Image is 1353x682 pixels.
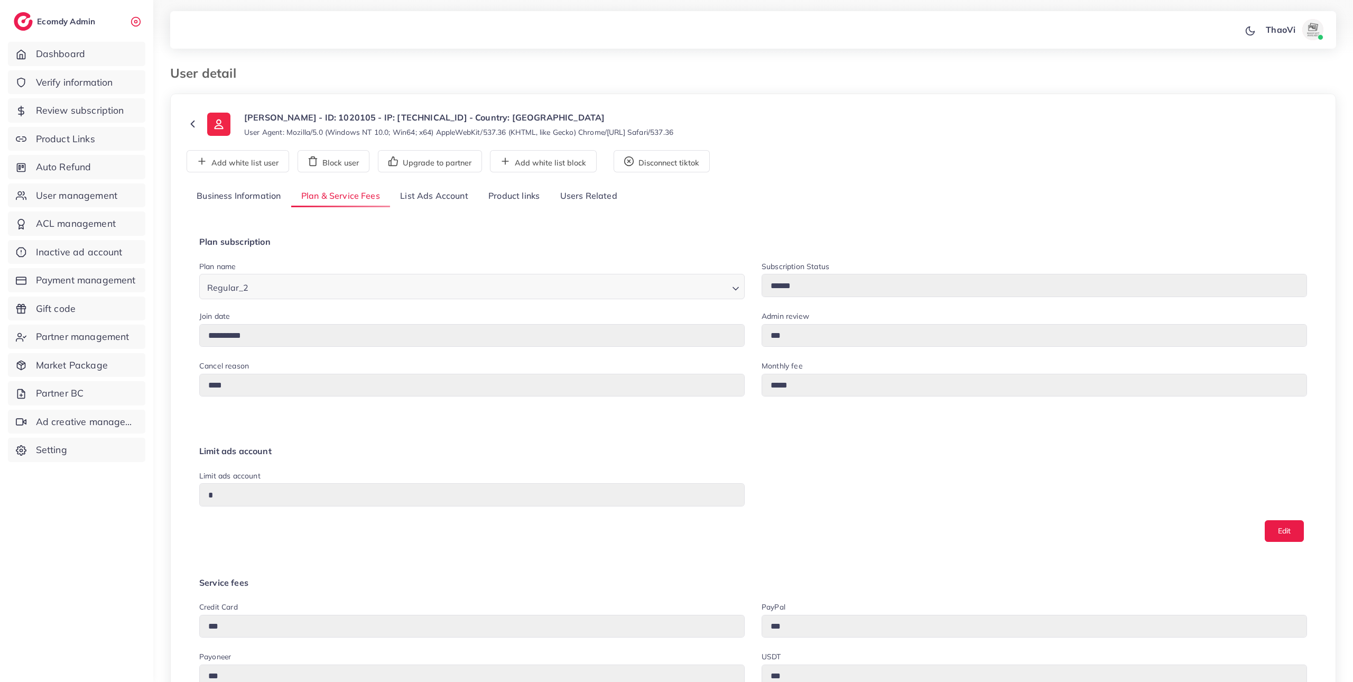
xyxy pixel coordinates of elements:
small: User Agent: Mozilla/5.0 (Windows NT 10.0; Win64; x64) AppleWebKit/537.36 (KHTML, like Gecko) Chro... [244,127,673,137]
span: Market Package [36,358,108,372]
a: Verify information [8,70,145,95]
span: Regular_2 [205,280,251,296]
p: ThaoVi [1266,23,1295,36]
span: Partner management [36,330,129,344]
label: USDT [762,651,781,662]
a: Product Links [8,127,145,151]
a: Market Package [8,353,145,377]
a: ThaoViavatar [1260,19,1328,40]
a: List Ads Account [390,185,478,208]
button: Upgrade to partner [378,150,482,172]
a: Ad creative management [8,410,145,434]
input: Search for option [252,278,728,296]
span: User management [36,189,117,202]
a: Partner BC [8,381,145,405]
a: Inactive ad account [8,240,145,264]
span: Dashboard [36,47,85,61]
span: Inactive ad account [36,245,123,259]
img: ic-user-info.36bf1079.svg [207,113,230,136]
label: PayPal [762,602,785,612]
h4: Limit ads account [199,446,1307,456]
a: logoEcomdy Admin [14,12,98,31]
a: Partner management [8,325,145,349]
button: Edit [1265,520,1304,542]
a: Gift code [8,297,145,321]
span: Verify information [36,76,113,89]
span: Partner BC [36,386,84,400]
a: Product links [478,185,550,208]
h4: Service fees [199,578,1307,588]
span: ACL management [36,217,116,231]
button: Disconnect tiktok [614,150,710,172]
button: Block user [298,150,369,172]
h3: User detail [170,66,245,81]
img: logo [14,12,33,31]
a: Users Related [550,185,627,208]
label: Payoneer [199,651,231,662]
div: Search for option [199,274,745,299]
p: [PERSON_NAME] - ID: 1020105 - IP: [TECHNICAL_ID] - Country: [GEOGRAPHIC_DATA] [244,111,673,124]
a: ACL management [8,211,145,236]
label: Join date [199,311,230,321]
a: Auto Refund [8,155,145,179]
a: Setting [8,438,145,462]
a: Plan & Service Fees [291,185,390,208]
span: Auto Refund [36,160,91,174]
label: Plan name [199,261,236,272]
span: Payment management [36,273,136,287]
label: Monthly fee [762,361,803,371]
span: Review subscription [36,104,124,117]
img: avatar [1302,19,1323,40]
span: Gift code [36,302,76,316]
button: Add white list block [490,150,597,172]
label: Limit ads account [199,471,261,481]
span: Setting [36,443,67,457]
span: Product Links [36,132,95,146]
h2: Ecomdy Admin [37,16,98,26]
label: Admin review [762,311,809,321]
label: Cancel reason [199,361,249,371]
button: Add white list user [187,150,289,172]
a: Review subscription [8,98,145,123]
a: Payment management [8,268,145,292]
span: Ad creative management [36,415,137,429]
label: Credit card [199,602,238,612]
label: Subscription Status [762,261,829,272]
a: Dashboard [8,42,145,66]
a: Business Information [187,185,291,208]
a: User management [8,183,145,208]
h4: Plan subscription [199,237,1307,247]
